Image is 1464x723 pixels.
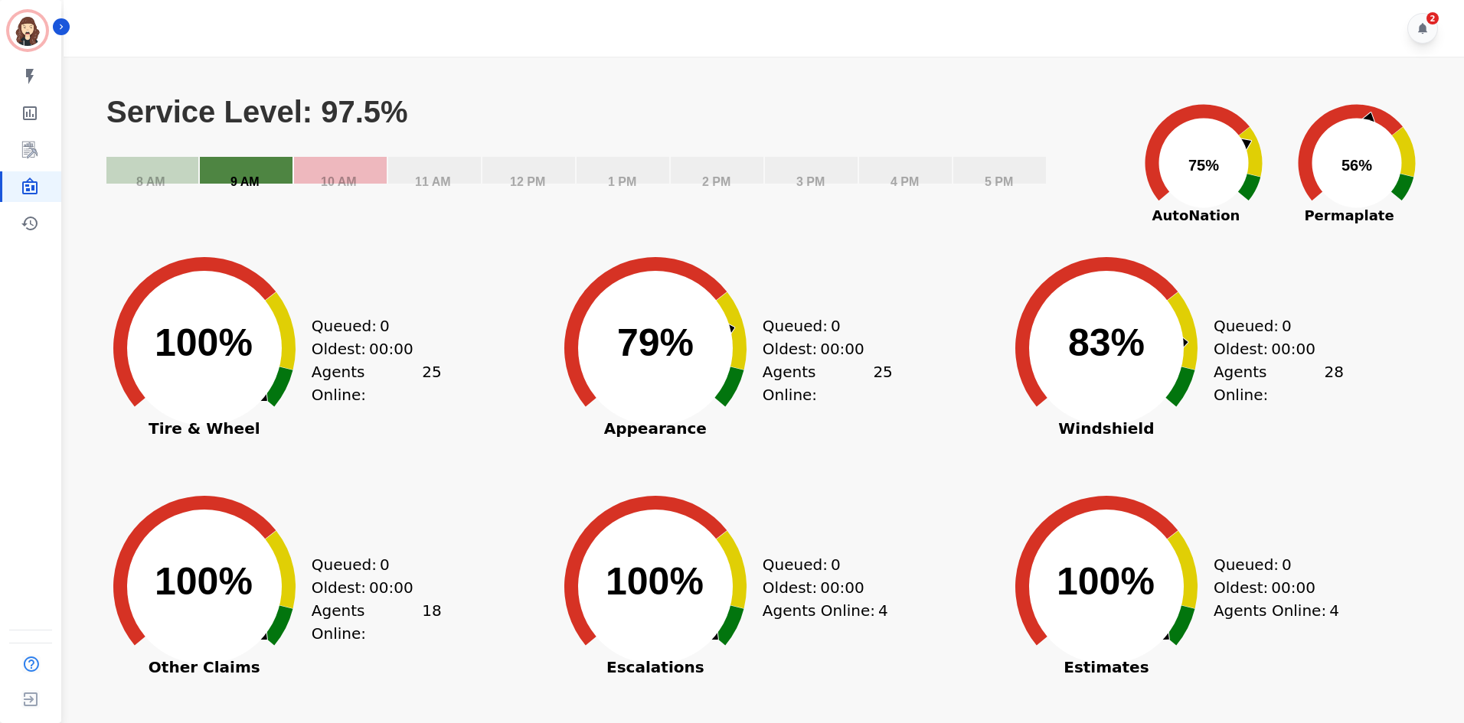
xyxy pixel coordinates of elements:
div: Oldest: [1214,576,1328,599]
div: Agents Online: [763,599,893,622]
span: Tire & Wheel [90,421,319,436]
span: 00:00 [1271,337,1315,360]
span: 00:00 [369,337,413,360]
div: Queued: [763,314,877,337]
text: 3 PM [796,175,825,188]
div: Agents Online: [312,599,442,645]
span: 00:00 [820,337,864,360]
span: Windshield [992,421,1221,436]
span: 0 [831,553,841,576]
span: 0 [831,314,841,337]
div: 2 [1426,12,1439,24]
text: 4 PM [890,175,919,188]
text: 100% [155,321,253,364]
span: 0 [380,553,390,576]
text: 1 PM [608,175,636,188]
span: 25 [422,360,441,406]
div: Queued: [1214,553,1328,576]
text: 5 PM [985,175,1013,188]
text: 8 AM [136,175,165,188]
img: Bordered avatar [9,12,46,49]
span: 4 [1329,599,1339,622]
text: 75% [1188,157,1219,174]
span: Escalations [541,659,770,675]
text: 100% [1057,560,1155,603]
span: 0 [380,314,390,337]
span: 0 [1282,314,1292,337]
div: Oldest: [763,337,877,360]
text: 10 AM [321,175,357,188]
text: 83% [1068,321,1145,364]
span: 4 [878,599,888,622]
span: AutoNation [1127,205,1265,226]
div: Oldest: [312,337,426,360]
div: Queued: [763,553,877,576]
span: 25 [873,360,892,406]
text: Service Level: 97.5% [106,95,408,129]
text: 12 PM [510,175,545,188]
text: 2 PM [702,175,730,188]
span: 28 [1324,360,1343,406]
div: Oldest: [1214,337,1328,360]
span: Appearance [541,421,770,436]
span: 00:00 [1271,576,1315,599]
div: Queued: [312,553,426,576]
span: Permaplate [1280,205,1418,226]
span: 00:00 [820,576,864,599]
span: 0 [1282,553,1292,576]
span: Other Claims [90,659,319,675]
text: 9 AM [230,175,260,188]
div: Queued: [312,314,426,337]
div: Queued: [1214,314,1328,337]
div: Agents Online: [763,360,893,406]
text: 100% [606,560,704,603]
text: 11 AM [415,175,451,188]
span: 00:00 [369,576,413,599]
text: 100% [155,560,253,603]
div: Agents Online: [312,360,442,406]
text: 79% [617,321,694,364]
div: Oldest: [312,576,426,599]
span: 18 [422,599,441,645]
div: Oldest: [763,576,877,599]
div: Agents Online: [1214,599,1344,622]
span: Estimates [992,659,1221,675]
div: Agents Online: [1214,360,1344,406]
text: 56% [1341,157,1372,174]
svg: Service Level: 97.5% [105,94,1124,209]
